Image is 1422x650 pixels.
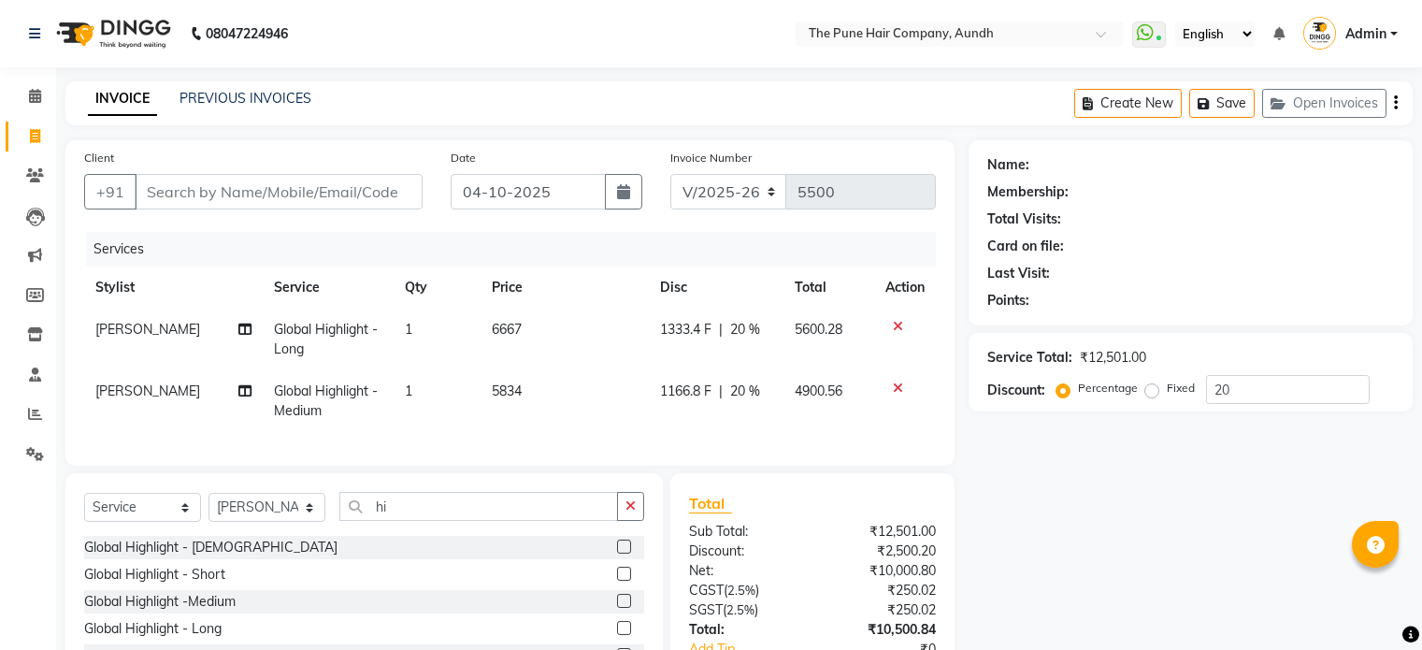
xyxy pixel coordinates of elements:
label: Fixed [1167,380,1195,397]
div: Net: [675,561,812,581]
span: 1333.4 F [660,320,711,339]
div: Points: [987,291,1029,311]
div: Discount: [675,542,812,561]
span: 20 % [730,320,760,339]
th: Total [783,267,874,309]
button: Save [1189,89,1255,118]
div: Total: [675,620,812,640]
th: Qty [394,267,481,309]
span: | [719,382,723,401]
div: Name: [987,155,1029,175]
button: +91 [84,174,136,209]
span: 5600.28 [795,321,842,338]
th: Stylist [84,267,263,309]
span: [PERSON_NAME] [95,321,200,338]
th: Disc [649,267,783,309]
span: CGST [689,582,724,599]
div: ₹12,501.00 [812,522,950,542]
div: ₹2,500.20 [812,542,950,561]
div: Total Visits: [987,209,1061,229]
th: Action [874,267,936,309]
span: | [719,320,723,339]
div: Global Highlight - [DEMOGRAPHIC_DATA] [84,538,338,557]
span: 20 % [730,382,760,401]
img: Admin [1303,17,1336,50]
b: 08047224946 [206,7,288,60]
div: ₹10,000.80 [812,561,950,581]
div: Membership: [987,182,1069,202]
span: 5834 [492,383,522,399]
label: Percentage [1078,380,1138,397]
button: Open Invoices [1262,89,1386,118]
img: logo [48,7,176,60]
span: SGST [689,601,723,618]
div: Service Total: [987,348,1072,368]
label: Client [84,150,114,166]
a: PREVIOUS INVOICES [180,90,311,107]
div: ₹250.02 [812,581,950,600]
span: 1 [405,383,412,399]
input: Search by Name/Mobile/Email/Code [135,174,423,209]
button: Create New [1074,89,1182,118]
div: Sub Total: [675,522,812,542]
div: Global Highlight - Short [84,565,225,585]
a: INVOICE [88,82,157,116]
div: Discount: [987,381,1045,400]
span: [PERSON_NAME] [95,383,200,399]
div: Global Highlight - Long [84,619,222,639]
th: Price [481,267,650,309]
div: ₹12,501.00 [1080,348,1146,368]
label: Date [451,150,476,166]
div: ( ) [675,600,812,620]
span: Global Highlight - Long [274,321,378,357]
th: Service [263,267,394,309]
div: Global Highlight -Medium [84,592,236,612]
span: Global Highlight -Medium [274,383,378,419]
span: Admin [1345,24,1386,44]
span: 4900.56 [795,383,842,399]
span: 2.5% [726,602,754,617]
div: Card on file: [987,237,1064,256]
label: Invoice Number [670,150,752,166]
span: 1 [405,321,412,338]
iframe: chat widget [1343,575,1403,631]
div: Last Visit: [987,264,1050,283]
div: ₹250.02 [812,600,950,620]
div: ₹10,500.84 [812,620,950,640]
div: Services [86,232,950,267]
span: 1166.8 F [660,382,711,401]
span: 6667 [492,321,522,338]
span: Total [689,494,732,513]
div: ( ) [675,581,812,600]
span: 2.5% [727,583,755,598]
input: Search or Scan [339,492,618,521]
